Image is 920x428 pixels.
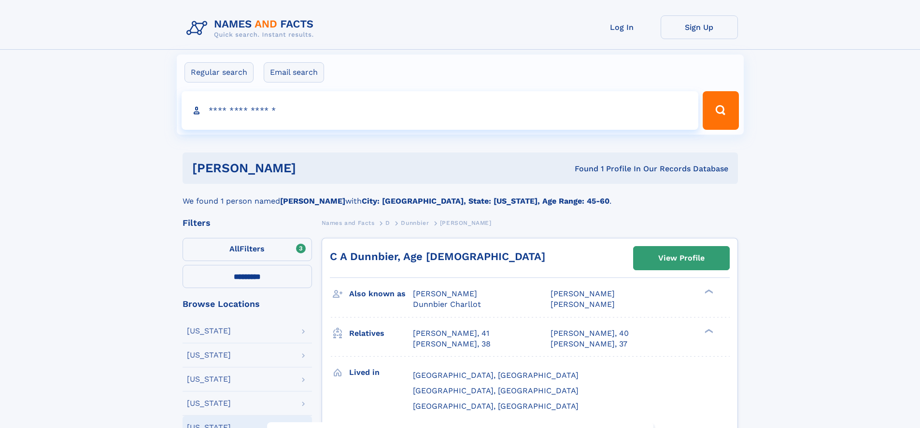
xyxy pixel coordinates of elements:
[183,300,312,308] div: Browse Locations
[183,184,738,207] div: We found 1 person named with .
[362,196,609,206] b: City: [GEOGRAPHIC_DATA], State: [US_STATE], Age Range: 45-60
[187,327,231,335] div: [US_STATE]
[435,164,728,174] div: Found 1 Profile In Our Records Database
[583,15,661,39] a: Log In
[702,328,714,334] div: ❯
[551,328,629,339] a: [PERSON_NAME], 40
[658,247,705,269] div: View Profile
[322,217,375,229] a: Names and Facts
[551,289,615,298] span: [PERSON_NAME]
[551,339,627,349] a: [PERSON_NAME], 37
[440,220,492,226] span: [PERSON_NAME]
[413,328,489,339] a: [PERSON_NAME], 41
[385,217,390,229] a: D
[183,238,312,261] label: Filters
[634,247,729,270] a: View Profile
[401,217,429,229] a: Dunnbier
[413,289,477,298] span: [PERSON_NAME]
[661,15,738,39] a: Sign Up
[349,364,413,381] h3: Lived in
[349,325,413,342] h3: Relatives
[413,401,579,411] span: [GEOGRAPHIC_DATA], [GEOGRAPHIC_DATA]
[187,375,231,383] div: [US_STATE]
[385,220,390,226] span: D
[192,162,436,174] h1: [PERSON_NAME]
[349,286,413,302] h3: Also known as
[330,250,545,262] a: C A Dunnbier, Age [DEMOGRAPHIC_DATA]
[413,371,579,380] span: [GEOGRAPHIC_DATA], [GEOGRAPHIC_DATA]
[184,62,254,83] label: Regular search
[182,91,699,130] input: search input
[413,386,579,395] span: [GEOGRAPHIC_DATA], [GEOGRAPHIC_DATA]
[413,300,481,309] span: Dunnbier Charllot
[280,196,345,206] b: [PERSON_NAME]
[703,91,738,130] button: Search Button
[229,244,240,253] span: All
[551,300,615,309] span: [PERSON_NAME]
[264,62,324,83] label: Email search
[702,289,714,295] div: ❯
[183,219,312,227] div: Filters
[413,339,491,349] a: [PERSON_NAME], 38
[183,15,322,41] img: Logo Names and Facts
[187,400,231,407] div: [US_STATE]
[187,351,231,359] div: [US_STATE]
[401,220,429,226] span: Dunnbier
